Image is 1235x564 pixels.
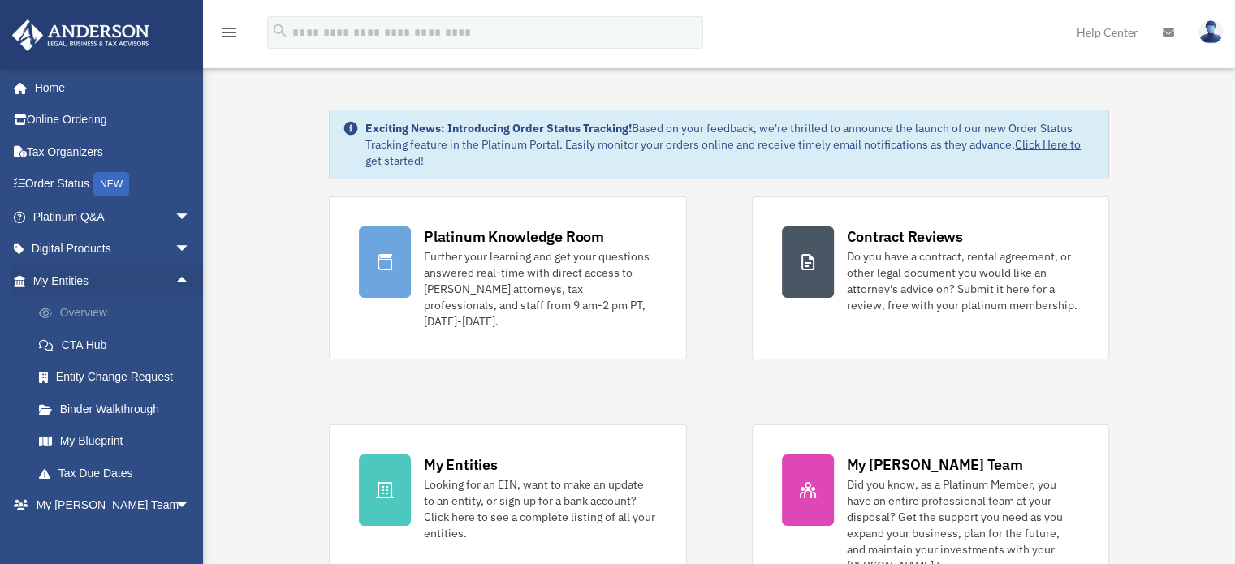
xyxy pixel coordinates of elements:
[11,71,207,104] a: Home
[175,200,207,234] span: arrow_drop_down
[23,425,215,458] a: My Blueprint
[11,265,215,297] a: My Entitiesarrow_drop_up
[847,248,1079,313] div: Do you have a contract, rental agreement, or other legal document you would like an attorney's ad...
[175,265,207,298] span: arrow_drop_up
[271,22,289,40] i: search
[1198,20,1223,44] img: User Pic
[847,226,963,247] div: Contract Reviews
[424,248,656,329] div: Further your learning and get your questions answered real-time with direct access to [PERSON_NAM...
[11,136,215,168] a: Tax Organizers
[23,361,215,394] a: Entity Change Request
[23,297,215,329] a: Overview
[219,23,239,42] i: menu
[23,457,215,489] a: Tax Due Dates
[11,233,215,265] a: Digital Productsarrow_drop_down
[365,120,1095,169] div: Based on your feedback, we're thrilled to announce the launch of our new Order Status Tracking fe...
[11,104,215,136] a: Online Ordering
[93,172,129,196] div: NEW
[365,121,632,136] strong: Exciting News: Introducing Order Status Tracking!
[11,200,215,233] a: Platinum Q&Aarrow_drop_down
[23,393,215,425] a: Binder Walkthrough
[424,454,497,475] div: My Entities
[11,168,215,201] a: Order StatusNEW
[424,476,656,541] div: Looking for an EIN, want to make an update to an entity, or sign up for a bank account? Click her...
[7,19,154,51] img: Anderson Advisors Platinum Portal
[365,137,1081,168] a: Click Here to get started!
[424,226,604,247] div: Platinum Knowledge Room
[23,329,215,361] a: CTA Hub
[752,196,1109,359] a: Contract Reviews Do you have a contract, rental agreement, or other legal document you would like...
[11,489,215,522] a: My [PERSON_NAME] Teamarrow_drop_down
[175,233,207,266] span: arrow_drop_down
[175,489,207,523] span: arrow_drop_down
[329,196,686,359] a: Platinum Knowledge Room Further your learning and get your questions answered real-time with dire...
[847,454,1023,475] div: My [PERSON_NAME] Team
[219,28,239,42] a: menu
